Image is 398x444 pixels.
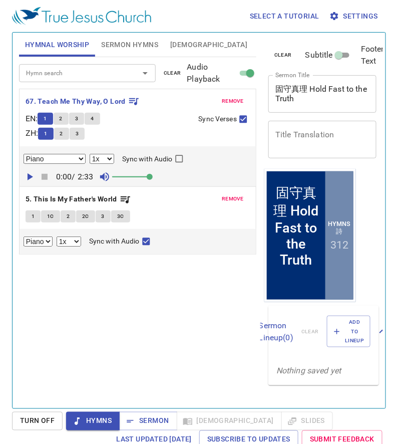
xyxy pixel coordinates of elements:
[216,193,250,205] button: remove
[60,114,63,123] span: 2
[38,128,53,140] button: 1
[26,95,140,108] button: 67. Teach Me Thy Way, O Lord
[57,237,81,247] select: Playback Rate
[12,7,151,25] img: True Jesus Church
[327,316,371,347] button: Add to Lineup
[264,169,356,302] iframe: from-child
[54,113,69,125] button: 2
[333,318,364,345] span: Add to Lineup
[26,193,132,205] button: 5. This Is My Father's World
[74,415,112,427] span: Hymns
[54,128,69,140] button: 2
[85,113,100,125] button: 4
[26,95,126,108] b: 67. Teach Me Thy Way, O Lord
[70,128,85,140] button: 3
[32,212,35,221] span: 1
[246,7,323,26] button: Select a tutorial
[361,43,384,67] span: Footer Text
[76,210,95,223] button: 2C
[89,236,140,247] span: Sync with Audio
[259,320,293,344] p: Sermon Lineup ( 0 )
[24,237,53,247] select: Select Track
[127,415,169,427] span: Sermon
[138,66,152,80] button: Open
[275,84,369,103] textarea: 固守真理 Hold Fast to the Truth
[69,113,84,125] button: 3
[111,210,130,223] button: 3C
[101,39,158,51] span: Sermon Hymns
[52,171,98,183] p: 0:00 / 2:33
[76,129,79,138] span: 3
[117,212,124,221] span: 3C
[96,210,111,223] button: 3
[90,154,114,164] select: Playback Rate
[276,366,341,376] i: Nothing saved yet
[222,194,244,203] span: remove
[26,193,117,205] b: 5. This Is My Father's World
[268,306,379,357] div: Sermon Lineup(0)clearAdd to Lineup
[327,7,382,26] button: Settings
[67,212,70,221] span: 2
[119,412,177,430] button: Sermon
[12,412,63,430] button: Turn Off
[75,114,78,123] span: 3
[38,113,53,125] button: 1
[222,97,244,106] span: remove
[20,415,55,427] span: Turn Off
[41,210,60,223] button: 1C
[24,154,86,164] select: Select Track
[187,61,236,85] span: Audio Playback
[91,114,94,123] span: 4
[61,210,76,223] button: 2
[66,412,120,430] button: Hymns
[26,210,41,223] button: 1
[60,129,63,138] span: 2
[26,127,38,139] p: ZH :
[158,67,187,79] button: clear
[102,212,105,221] span: 3
[122,154,173,164] span: Sync with Audio
[25,39,90,51] span: Hymnal Worship
[82,212,89,221] span: 2C
[268,49,298,61] button: clear
[47,212,54,221] span: 1C
[44,129,47,138] span: 1
[305,49,333,61] span: Subtitle
[199,114,237,124] span: Sync Verses
[274,51,292,60] span: clear
[26,113,38,125] p: EN :
[164,69,181,78] span: clear
[250,10,319,23] span: Select a tutorial
[216,95,250,107] button: remove
[44,114,47,123] span: 1
[170,39,247,51] span: [DEMOGRAPHIC_DATA]
[331,10,378,23] span: Settings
